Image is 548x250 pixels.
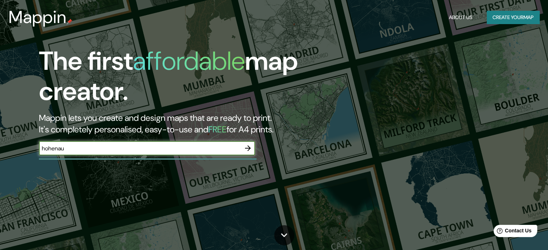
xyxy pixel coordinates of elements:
button: About Us [446,11,475,24]
h3: Mappin [9,7,67,27]
input: Choose your favourite place [39,144,241,153]
h1: The first map creator. [39,46,313,112]
iframe: Help widget launcher [484,222,540,242]
h5: FREE [208,124,227,135]
h2: Mappin lets you create and design maps that are ready to print. It's completely personalised, eas... [39,112,313,135]
h1: affordable [133,44,245,78]
img: mappin-pin [67,19,72,24]
button: Create yourmap [487,11,539,24]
